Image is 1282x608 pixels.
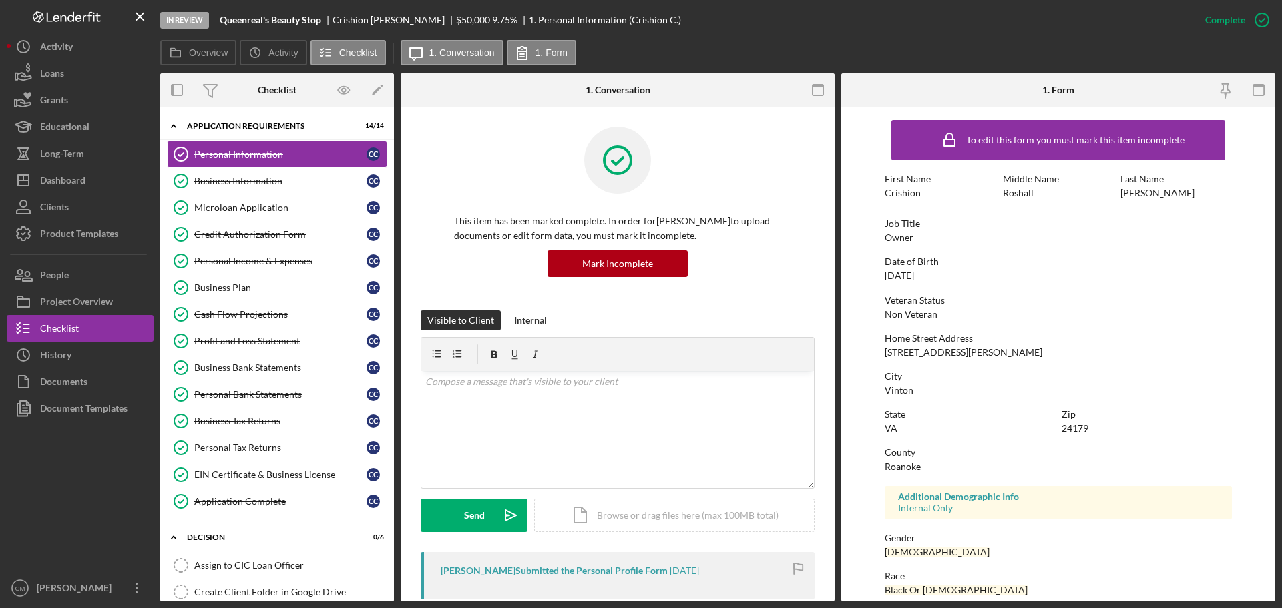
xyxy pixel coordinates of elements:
div: Personal Tax Returns [194,442,367,453]
div: Educational [40,113,89,143]
span: $50,000 [456,14,490,25]
button: People [7,262,154,288]
div: Complete [1205,7,1245,33]
button: Mark Incomplete [548,250,688,277]
button: Grants [7,87,154,113]
div: Owner [885,232,913,243]
div: State [885,409,1055,420]
a: Profit and Loss StatementCC [167,328,387,354]
a: Microloan ApplicationCC [167,194,387,221]
div: Cash Flow Projections [194,309,367,320]
button: 1. Conversation [401,40,503,65]
div: People [40,262,69,292]
div: Product Templates [40,220,118,250]
div: Application Complete [194,496,367,507]
div: C C [367,334,380,348]
div: Create Client Folder in Google Drive [194,587,387,597]
div: Long-Term [40,140,84,170]
div: Dashboard [40,167,85,197]
div: History [40,342,71,372]
div: C C [367,147,380,161]
button: Clients [7,194,154,220]
div: Internal Only [898,503,1219,513]
div: C C [367,361,380,374]
button: Send [421,499,527,532]
div: Last Name [1120,174,1232,184]
button: Loans [7,60,154,87]
button: Activity [240,40,306,65]
div: Mark Incomplete [582,250,653,277]
div: Checklist [40,315,79,345]
div: Crishion [885,188,921,198]
label: Checklist [339,47,377,58]
div: 14 / 14 [360,122,384,130]
div: Internal [514,310,547,330]
div: C C [367,201,380,214]
p: This item has been marked complete. In order for [PERSON_NAME] to upload documents or edit form d... [454,214,781,244]
a: Activity [7,33,154,60]
div: [DATE] [885,270,914,281]
div: C C [367,441,380,454]
button: Product Templates [7,220,154,247]
div: Roshall [1003,188,1034,198]
a: Application CompleteCC [167,488,387,515]
div: EIN Certificate & Business License [194,469,367,480]
button: Internal [507,310,554,330]
div: In Review [160,12,209,29]
div: County [885,447,1232,458]
a: Assign to CIC Loan Officer [167,552,387,579]
a: Long-Term [7,140,154,167]
a: Document Templates [7,395,154,422]
div: Credit Authorization Form [194,229,367,240]
div: Microloan Application [194,202,367,213]
div: [PERSON_NAME] [1120,188,1195,198]
a: Personal InformationCC [167,141,387,168]
div: Personal Bank Statements [194,389,367,400]
label: 1. Form [536,47,568,58]
div: C C [367,254,380,268]
div: Race [885,571,1232,581]
div: 1. Conversation [586,85,650,95]
button: Educational [7,113,154,140]
a: EIN Certificate & Business LicenseCC [167,461,387,488]
div: Clients [40,194,69,224]
div: 24179 [1062,423,1088,434]
a: Cash Flow ProjectionsCC [167,301,387,328]
div: First Name [885,174,996,184]
button: 1. Form [507,40,576,65]
div: Document Templates [40,395,128,425]
div: Veteran Status [885,295,1232,306]
div: Date of Birth [885,256,1232,267]
a: Business InformationCC [167,168,387,194]
button: Visible to Client [421,310,501,330]
div: Home Street Address [885,333,1232,344]
label: Overview [189,47,228,58]
div: C C [367,468,380,481]
div: Documents [40,368,87,398]
button: Checklist [7,315,154,342]
div: C C [367,414,380,428]
div: C C [367,308,380,321]
div: Project Overview [40,288,113,318]
div: C C [367,281,380,294]
text: CM [15,585,25,592]
div: To edit this form you must mark this item incomplete [966,135,1185,145]
time: 2025-07-31 04:25 [670,565,699,576]
button: Project Overview [7,288,154,315]
b: Queenreal's Beauty Stop [220,15,321,25]
div: Vinton [885,385,913,396]
div: Zip [1062,409,1232,420]
div: C C [367,495,380,508]
div: Additional Demographic Info [898,491,1219,502]
div: Visible to Client [427,310,494,330]
button: Complete [1192,7,1275,33]
div: [STREET_ADDRESS][PERSON_NAME] [885,347,1042,358]
div: Business Bank Statements [194,362,367,373]
button: History [7,342,154,368]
